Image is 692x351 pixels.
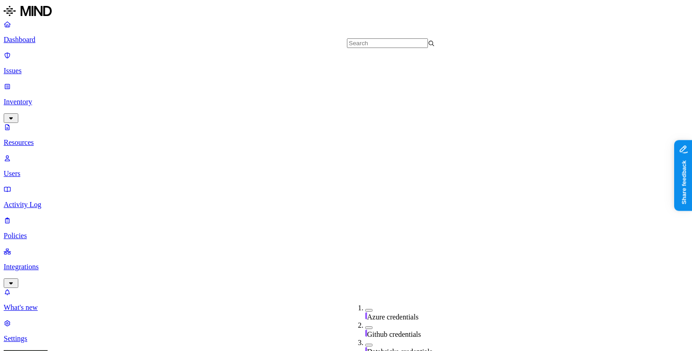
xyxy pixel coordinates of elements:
[4,82,688,122] a: Inventory
[4,36,688,44] p: Dashboard
[4,303,688,312] p: What's new
[4,20,688,44] a: Dashboard
[4,170,688,178] p: Users
[367,313,418,321] span: Azure credentials
[4,67,688,75] p: Issues
[365,330,367,337] img: secret-line.svg
[4,232,688,240] p: Policies
[347,38,428,48] input: Search
[4,288,688,312] a: What's new
[365,312,367,319] img: secret-line.svg
[4,319,688,343] a: Settings
[4,263,688,271] p: Integrations
[4,216,688,240] a: Policies
[4,138,688,147] p: Resources
[4,98,688,106] p: Inventory
[4,4,52,18] img: MIND
[4,247,688,287] a: Integrations
[4,185,688,209] a: Activity Log
[4,154,688,178] a: Users
[4,123,688,147] a: Resources
[367,330,421,338] span: Github credentials
[4,4,688,20] a: MIND
[4,51,688,75] a: Issues
[4,201,688,209] p: Activity Log
[4,335,688,343] p: Settings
